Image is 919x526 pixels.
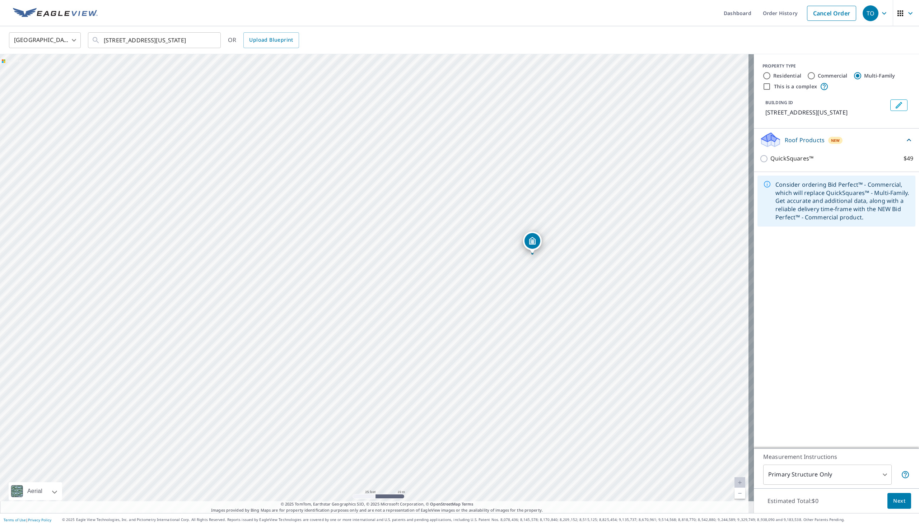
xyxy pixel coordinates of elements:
[887,493,911,509] button: Next
[762,63,910,69] div: PROPERTY TYPE
[62,517,915,522] p: © 2025 Eagle View Technologies, Inc. and Pictometry International Corp. All Rights Reserved. Repo...
[904,154,913,163] p: $49
[901,470,910,479] span: Your report will include only the primary structure on the property. For example, a detached gara...
[890,99,908,111] button: Edit building 1
[734,488,745,499] a: Current Level 20, Zoom Out
[818,72,848,79] label: Commercial
[249,36,293,45] span: Upload Blueprint
[831,138,840,143] span: New
[243,32,299,48] a: Upload Blueprint
[430,501,460,507] a: OpenStreetMap
[765,108,887,117] p: [STREET_ADDRESS][US_STATE]
[773,72,801,79] label: Residential
[9,30,81,50] div: [GEOGRAPHIC_DATA]
[13,8,98,19] img: EV Logo
[893,497,905,506] span: Next
[807,6,856,21] a: Cancel Order
[785,136,825,144] p: Roof Products
[763,465,892,485] div: Primary Structure Only
[228,32,299,48] div: OR
[760,131,913,148] div: Roof ProductsNew
[4,517,26,522] a: Terms of Use
[9,482,62,500] div: Aerial
[25,482,45,500] div: Aerial
[28,517,51,522] a: Privacy Policy
[774,83,817,90] label: This is a complex
[765,99,793,106] p: BUILDING ID
[462,501,474,507] a: Terms
[775,178,910,224] div: Consider ordering Bid Perfect™ - Commercial, which will replace QuickSquares™ - Multi-Family. Get...
[734,477,745,488] a: Current Level 20, Zoom In Disabled
[104,30,206,50] input: Search by address or latitude-longitude
[770,154,813,163] p: QuickSquares™
[4,518,51,522] p: |
[281,501,474,507] span: © 2025 TomTom, Earthstar Geographics SIO, © 2025 Microsoft Corporation, ©
[523,232,542,254] div: Dropped pin, building 1, MultiFamily property, 2990 E Washington St Phoenix, AZ 85034
[864,72,895,79] label: Multi-Family
[763,452,910,461] p: Measurement Instructions
[762,493,824,509] p: Estimated Total: $0
[863,5,878,21] div: TO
